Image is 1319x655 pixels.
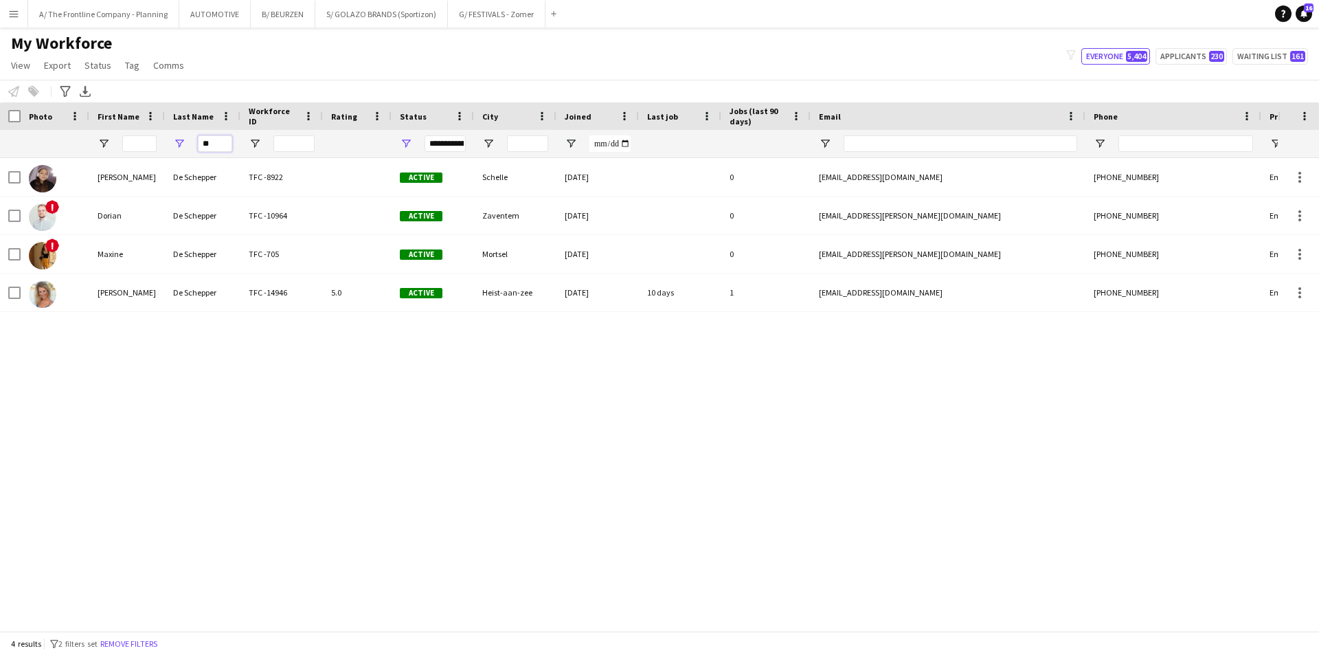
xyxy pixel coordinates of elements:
span: ! [45,200,59,214]
input: First Name Filter Input [122,135,157,152]
button: Open Filter Menu [565,137,577,150]
span: First Name [98,111,139,122]
span: Profile [1270,111,1297,122]
input: Last Name Filter Input [198,135,232,152]
span: Photo [29,111,52,122]
span: Last job [647,111,678,122]
div: 0 [721,235,811,273]
div: [EMAIL_ADDRESS][PERSON_NAME][DOMAIN_NAME] [811,197,1085,234]
a: Tag [120,56,145,74]
div: TFC -14946 [240,274,323,311]
app-action-btn: Advanced filters [57,83,74,100]
button: Waiting list161 [1232,48,1308,65]
input: City Filter Input [507,135,548,152]
button: Remove filters [98,636,160,652]
input: Joined Filter Input [589,135,631,152]
span: Comms [153,59,184,71]
button: Open Filter Menu [819,137,831,150]
span: Active [400,173,442,183]
div: De Schepper [165,158,240,196]
div: Zaventem [474,197,556,234]
div: 1 [721,274,811,311]
span: Email [819,111,841,122]
button: Open Filter Menu [400,137,412,150]
span: 2 filters set [58,639,98,649]
span: City [482,111,498,122]
input: Phone Filter Input [1118,135,1253,152]
div: [DATE] [556,158,639,196]
span: 16 [1304,3,1314,12]
button: Open Filter Menu [1094,137,1106,150]
span: 230 [1209,51,1224,62]
div: [PHONE_NUMBER] [1085,158,1261,196]
span: View [11,59,30,71]
img: Astrid De Schepper [29,165,56,192]
div: [PHONE_NUMBER] [1085,274,1261,311]
span: Export [44,59,71,71]
div: [EMAIL_ADDRESS][PERSON_NAME][DOMAIN_NAME] [811,235,1085,273]
span: Workforce ID [249,106,298,126]
button: Open Filter Menu [173,137,185,150]
button: G/ FESTIVALS - Zomer [448,1,545,27]
div: [PERSON_NAME] [89,274,165,311]
span: Active [400,211,442,221]
span: Phone [1094,111,1118,122]
input: Email Filter Input [844,135,1077,152]
div: 5.0 [323,274,392,311]
div: [PHONE_NUMBER] [1085,235,1261,273]
div: De Schepper [165,274,240,311]
button: A/ The Frontline Company - Planning [28,1,179,27]
div: [EMAIL_ADDRESS][DOMAIN_NAME] [811,274,1085,311]
span: Rating [331,111,357,122]
span: Tag [125,59,139,71]
span: Joined [565,111,591,122]
span: Jobs (last 90 days) [730,106,786,126]
input: Workforce ID Filter Input [273,135,315,152]
span: ! [45,238,59,252]
span: Status [84,59,111,71]
img: Maxine De Schepper [29,242,56,269]
button: B/ BEURZEN [251,1,315,27]
a: View [5,56,36,74]
div: [PHONE_NUMBER] [1085,197,1261,234]
span: Last Name [173,111,214,122]
div: De Schepper [165,235,240,273]
button: Open Filter Menu [1270,137,1282,150]
div: 0 [721,197,811,234]
button: S/ GOLAZO BRANDS (Sportizon) [315,1,448,27]
a: Export [38,56,76,74]
div: TFC -8922 [240,158,323,196]
a: Comms [148,56,190,74]
a: Status [79,56,117,74]
app-action-btn: Export XLSX [77,83,93,100]
div: Schelle [474,158,556,196]
button: Open Filter Menu [482,137,495,150]
button: Everyone5,404 [1081,48,1150,65]
button: Applicants230 [1155,48,1227,65]
span: My Workforce [11,33,112,54]
span: Active [400,288,442,298]
div: TFC -705 [240,235,323,273]
button: Open Filter Menu [98,137,110,150]
div: 0 [721,158,811,196]
a: 16 [1296,5,1312,22]
div: De Schepper [165,197,240,234]
span: Status [400,111,427,122]
button: Open Filter Menu [249,137,261,150]
div: Dorian [89,197,165,234]
div: 10 days [639,274,721,311]
img: Dorian De Schepper [29,203,56,231]
div: Heist-aan-zee [474,274,556,311]
div: [DATE] [556,197,639,234]
div: TFC -10964 [240,197,323,234]
div: [EMAIL_ADDRESS][DOMAIN_NAME] [811,158,1085,196]
div: [PERSON_NAME] [89,158,165,196]
div: [DATE] [556,235,639,273]
span: 5,404 [1126,51,1147,62]
img: Stéphanie De Schepper [29,280,56,308]
div: Mortsel [474,235,556,273]
span: Active [400,249,442,260]
button: AUTOMOTIVE [179,1,251,27]
span: 161 [1290,51,1305,62]
div: Maxine [89,235,165,273]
